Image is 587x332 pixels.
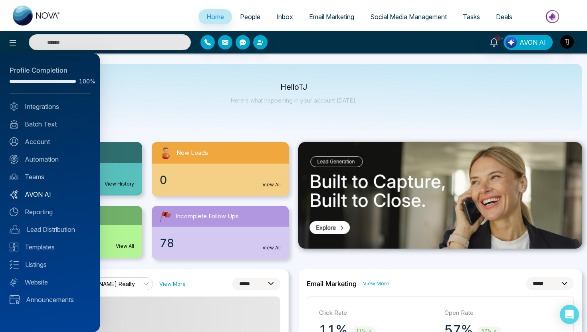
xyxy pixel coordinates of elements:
[10,278,18,287] img: Website.svg
[10,119,90,129] a: Batch Text
[10,295,20,304] img: announcements.svg
[10,207,18,216] img: Reporting.svg
[10,102,90,111] a: Integrations
[10,207,90,217] a: Reporting
[560,305,579,324] div: Open Intercom Messenger
[10,225,90,234] a: Lead Distribution
[10,172,90,182] a: Teams
[79,79,90,84] span: 100%
[10,172,18,181] img: team.svg
[10,295,90,304] a: Announcements
[10,137,90,146] a: Account
[10,154,90,164] a: Automation
[10,102,18,111] img: Integrated.svg
[10,243,18,251] img: Templates.svg
[10,190,18,199] img: Avon-AI.svg
[10,225,20,234] img: Lead-dist.svg
[10,155,18,164] img: Automation.svg
[10,242,90,252] a: Templates
[10,260,19,269] img: Listings.svg
[10,120,18,128] img: batch_text_white.png
[10,190,90,199] a: AVON AI
[10,137,18,146] img: Account.svg
[10,260,90,269] a: Listings
[10,65,90,76] div: Profile Completion
[10,277,90,287] a: Website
